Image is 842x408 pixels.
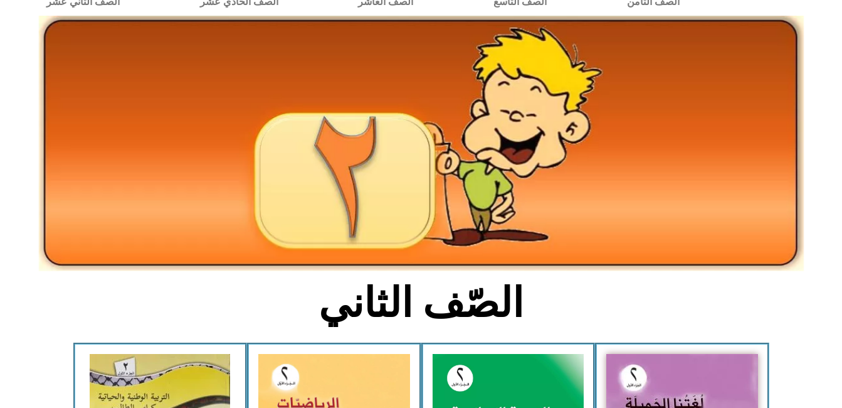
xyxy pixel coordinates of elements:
[214,279,628,328] h2: الصّف الثاني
